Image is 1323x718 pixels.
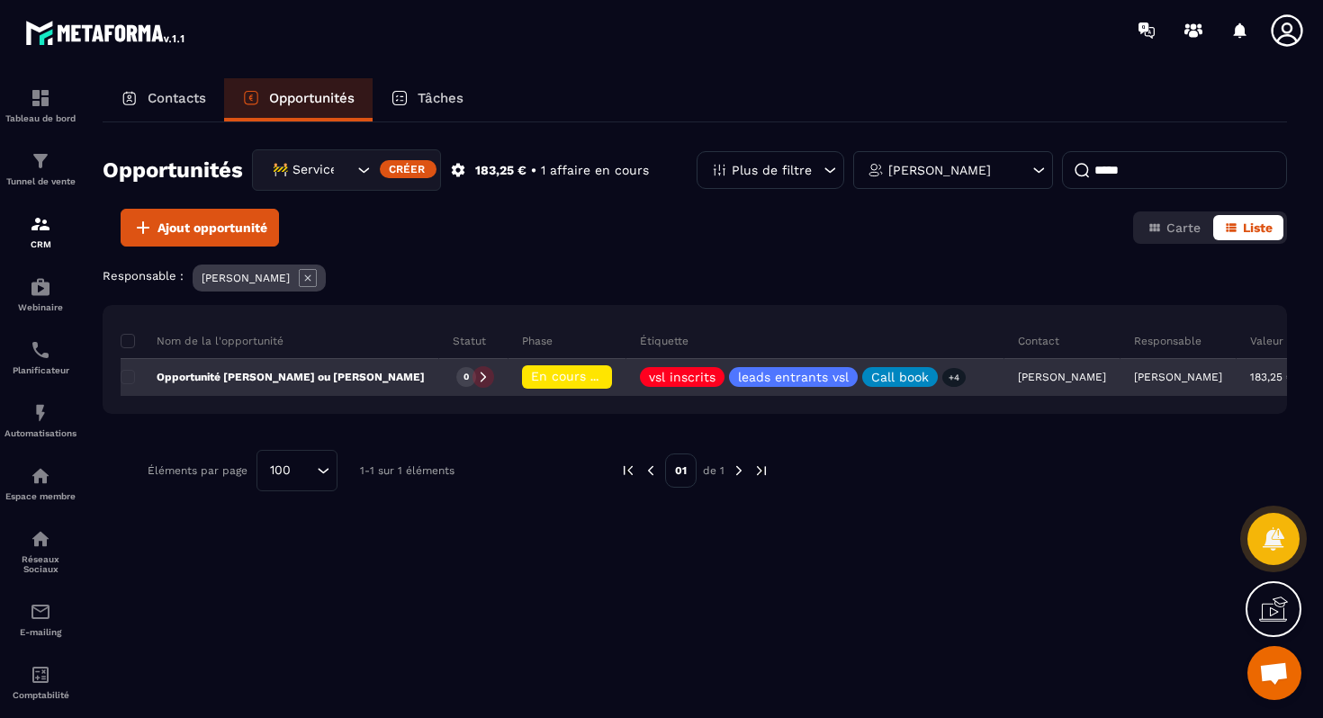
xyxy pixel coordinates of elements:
img: social-network [30,528,51,550]
p: [PERSON_NAME] [202,272,290,284]
span: 100 [264,461,297,480]
p: 1 affaire en cours [541,162,649,179]
p: +4 [942,368,966,387]
a: Opportunités [224,78,373,121]
img: prev [643,462,659,479]
a: automationsautomationsEspace membre [4,452,76,515]
img: automations [30,465,51,487]
p: Valeur [1250,334,1283,348]
p: Responsable [1134,334,1201,348]
button: Carte [1137,215,1211,240]
a: schedulerschedulerPlanificateur [4,326,76,389]
a: emailemailE-mailing [4,588,76,651]
button: Ajout opportunité [121,209,279,247]
a: formationformationTunnel de vente [4,137,76,200]
p: Étiquette [640,334,688,348]
p: leads entrants vsl [738,371,849,383]
p: 183,25 € [1250,371,1293,383]
span: En cours de régularisation [531,369,695,383]
p: Réseaux Sociaux [4,554,76,574]
p: Contacts [148,90,206,106]
span: Carte [1166,220,1201,235]
a: Tâches [373,78,481,121]
img: formation [30,213,51,235]
div: Search for option [256,450,337,491]
a: formationformationTableau de bord [4,74,76,137]
p: de 1 [703,463,724,478]
p: Statut [453,334,486,348]
p: CRM [4,239,76,249]
p: Tâches [418,90,463,106]
p: 1-1 sur 1 éléments [360,464,454,477]
img: email [30,601,51,623]
p: Éléments par page [148,464,247,477]
p: vsl inscrits [649,371,715,383]
p: Tableau de bord [4,113,76,123]
span: Liste [1243,220,1273,235]
img: accountant [30,664,51,686]
div: Créer [380,160,436,178]
p: Planificateur [4,365,76,375]
img: automations [30,276,51,298]
p: Contact [1018,334,1059,348]
span: Ajout opportunité [157,219,267,237]
img: logo [25,16,187,49]
p: Opportunités [269,90,355,106]
h2: Opportunités [103,152,243,188]
img: formation [30,87,51,109]
p: [PERSON_NAME] [1134,371,1222,383]
p: Opportunité [PERSON_NAME] ou [PERSON_NAME] [121,370,425,384]
p: Espace membre [4,491,76,501]
a: accountantaccountantComptabilité [4,651,76,714]
input: Search for option [335,160,353,180]
p: • [531,162,536,179]
img: prev [620,462,636,479]
p: Webinaire [4,302,76,312]
a: Contacts [103,78,224,121]
p: Call book [871,371,929,383]
a: automationsautomationsWebinaire [4,263,76,326]
img: automations [30,402,51,424]
input: Search for option [297,461,312,480]
p: 01 [665,453,697,488]
img: scheduler [30,339,51,361]
img: next [753,462,769,479]
p: [PERSON_NAME] [888,164,991,176]
p: Phase [522,334,553,348]
p: Automatisations [4,428,76,438]
a: automationsautomationsAutomatisations [4,389,76,452]
a: formationformationCRM [4,200,76,263]
p: 183,25 € [475,162,526,179]
p: Responsable : [103,269,184,283]
p: 0 [463,371,469,383]
p: Nom de la l'opportunité [121,334,283,348]
span: 🚧 Service Client [268,160,335,180]
p: Plus de filtre [732,164,812,176]
a: social-networksocial-networkRéseaux Sociaux [4,515,76,588]
img: next [731,462,747,479]
button: Liste [1213,215,1283,240]
p: Comptabilité [4,690,76,700]
p: E-mailing [4,627,76,637]
p: Tunnel de vente [4,176,76,186]
div: Search for option [252,149,441,191]
img: formation [30,150,51,172]
a: Ouvrir le chat [1247,646,1301,700]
